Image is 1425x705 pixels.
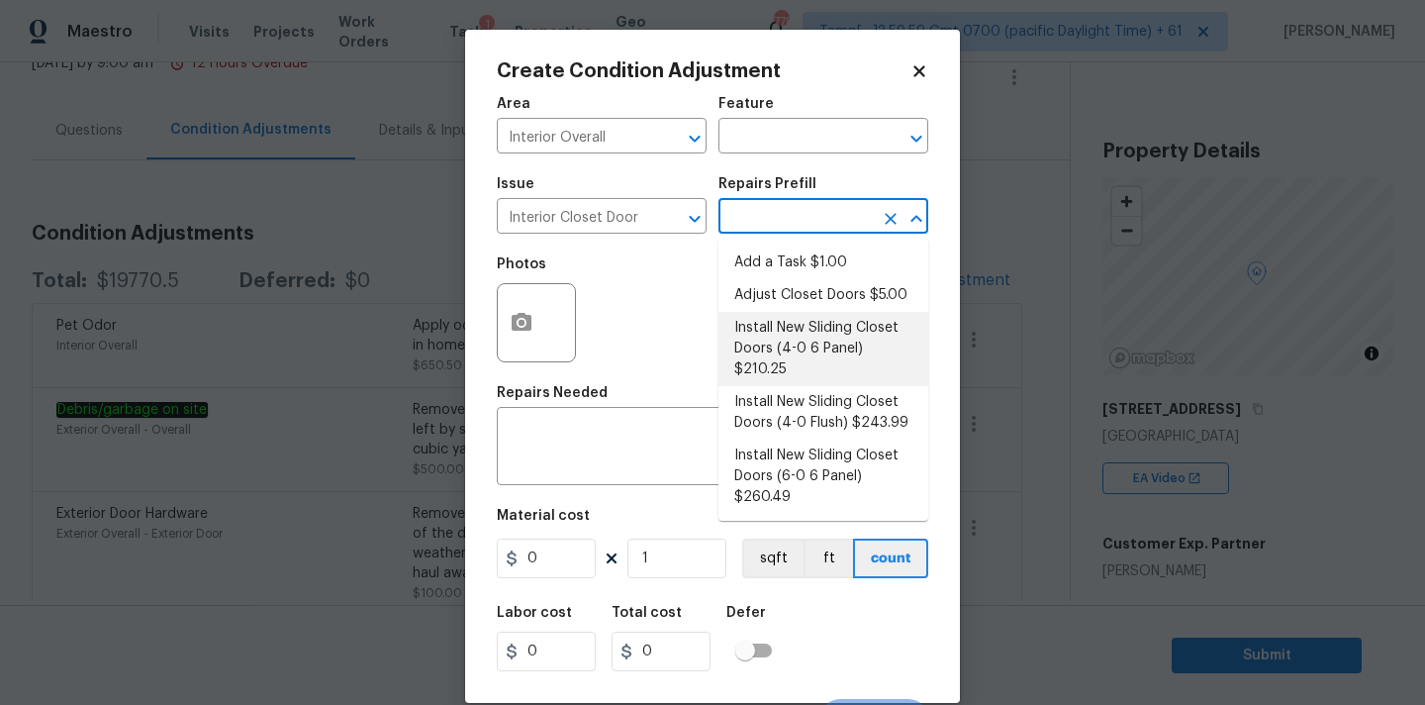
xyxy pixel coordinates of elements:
li: Install New Sliding Closet Doors (6-0 Flush) $308.51 [718,514,928,567]
h5: Issue [497,177,534,191]
h5: Labor cost [497,606,572,620]
h5: Feature [718,97,774,111]
li: Add a Task $1.00 [718,247,928,279]
h5: Total cost [612,606,682,620]
button: Open [681,125,709,152]
button: Close [902,205,930,233]
h5: Repairs Needed [497,386,608,400]
h5: Defer [726,606,766,620]
h2: Create Condition Adjustment [497,61,910,81]
h5: Area [497,97,530,111]
button: count [853,539,928,578]
button: Clear [877,205,904,233]
li: Install New Sliding Closet Doors (6-0 6 Panel) $260.49 [718,440,928,514]
button: sqft [742,539,804,578]
button: ft [804,539,853,578]
li: Install New Sliding Closet Doors (4-0 6 Panel) $210.25 [718,312,928,386]
h5: Photos [497,257,546,271]
li: Install New Sliding Closet Doors (4-0 Flush) $243.99 [718,386,928,440]
li: Adjust Closet Doors $5.00 [718,279,928,312]
button: Open [902,125,930,152]
button: Open [681,205,709,233]
h5: Repairs Prefill [718,177,816,191]
h5: Material cost [497,509,590,523]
